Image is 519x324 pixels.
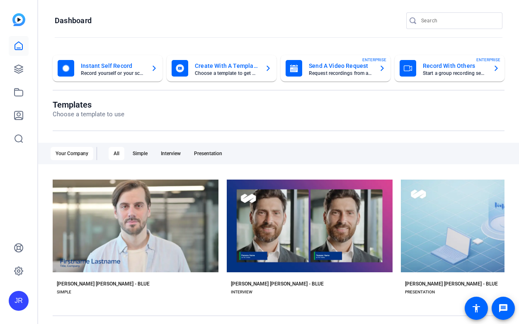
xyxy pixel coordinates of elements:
[81,61,144,71] mat-card-title: Instant Self Record
[421,16,496,26] input: Search
[53,55,162,82] button: Instant Self RecordRecord yourself or your screen
[81,71,144,76] mat-card-subtitle: Record yourself or your screen
[231,281,324,287] div: [PERSON_NAME] [PERSON_NAME] - BLUE
[57,289,71,295] div: SIMPLE
[395,55,504,82] button: Record With OthersStart a group recording sessionENTERPRISE
[128,147,153,160] div: Simple
[309,61,372,71] mat-card-title: Send A Video Request
[423,61,486,71] mat-card-title: Record With Others
[51,147,93,160] div: Your Company
[471,303,481,313] mat-icon: accessibility
[57,281,150,287] div: [PERSON_NAME] [PERSON_NAME] - BLUE
[309,71,372,76] mat-card-subtitle: Request recordings from anyone, anywhere
[9,291,29,311] div: JR
[231,289,252,295] div: INTERVIEW
[53,100,124,110] h1: Templates
[195,71,258,76] mat-card-subtitle: Choose a template to get started
[362,57,386,63] span: ENTERPRISE
[476,57,500,63] span: ENTERPRISE
[405,289,435,295] div: PRESENTATION
[195,61,258,71] mat-card-title: Create With A Template
[167,55,276,82] button: Create With A TemplateChoose a template to get started
[498,303,508,313] mat-icon: message
[53,110,124,119] p: Choose a template to use
[423,71,486,76] mat-card-subtitle: Start a group recording session
[156,147,186,160] div: Interview
[281,55,390,82] button: Send A Video RequestRequest recordings from anyone, anywhereENTERPRISE
[109,147,124,160] div: All
[55,16,92,26] h1: Dashboard
[12,13,25,26] img: blue-gradient.svg
[405,281,498,287] div: [PERSON_NAME] [PERSON_NAME] - BLUE
[189,147,227,160] div: Presentation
